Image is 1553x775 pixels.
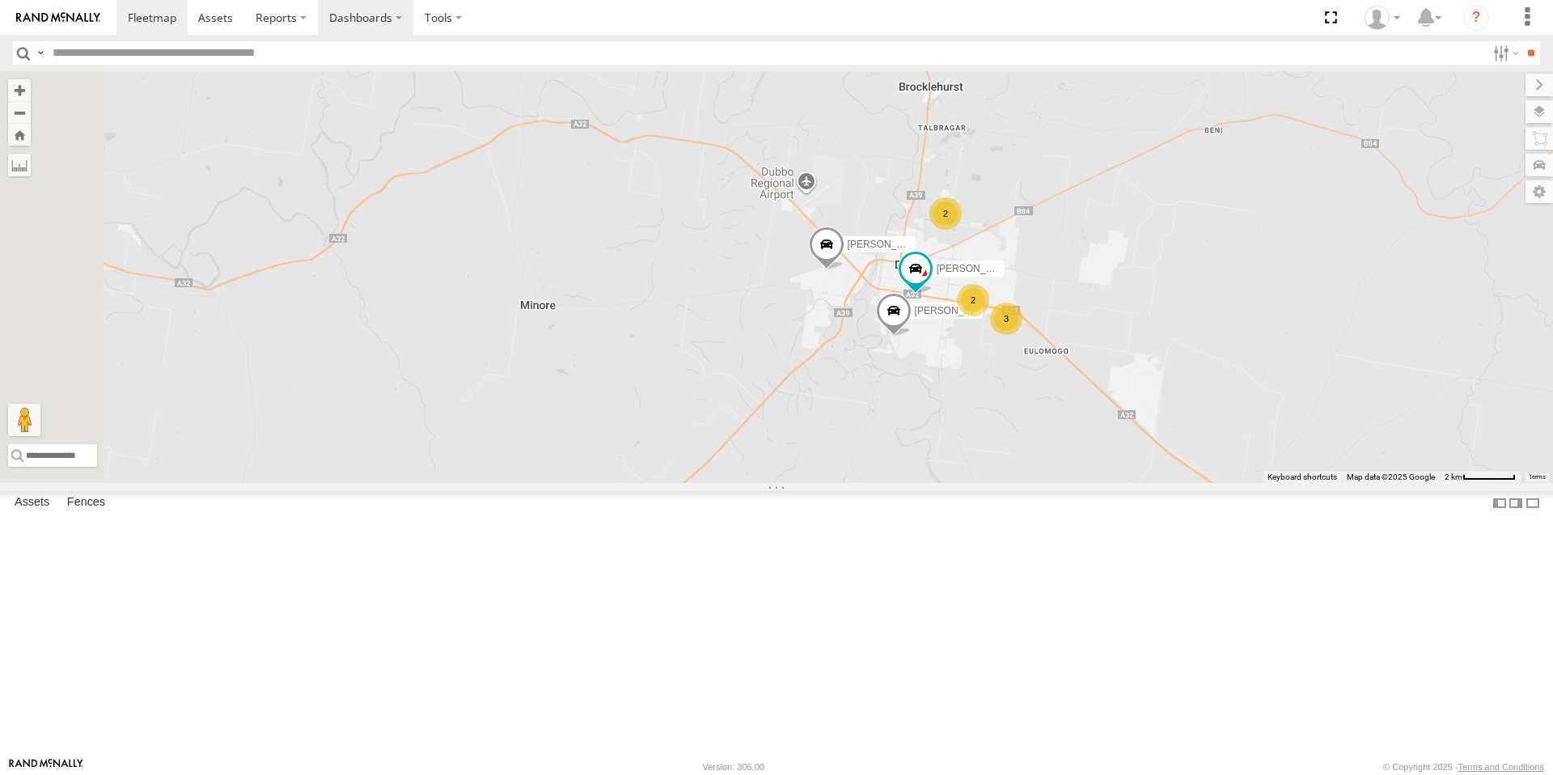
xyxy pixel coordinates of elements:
label: Dock Summary Table to the Left [1492,491,1508,515]
div: 2 [957,284,989,316]
label: Hide Summary Table [1525,491,1541,515]
button: Zoom out [8,101,31,124]
span: 2 km [1445,472,1462,481]
button: Keyboard shortcuts [1267,472,1337,483]
label: Dock Summary Table to the Right [1508,491,1524,515]
div: Beth Porter [1359,6,1406,30]
label: Measure [8,154,31,176]
button: Zoom in [8,79,31,101]
div: 2 [929,197,962,230]
a: Terms and Conditions [1458,762,1544,772]
label: Map Settings [1525,180,1553,203]
i: ? [1463,5,1489,31]
div: Version: 306.00 [703,762,764,772]
a: Visit our Website [9,759,83,775]
span: [PERSON_NAME] [915,305,995,316]
a: Terms (opens in new tab) [1529,473,1546,480]
label: Search Filter Options [1487,41,1521,65]
label: Search Query [34,41,47,65]
span: [PERSON_NAME] [848,238,928,249]
span: Map data ©2025 Google [1347,472,1435,481]
span: [PERSON_NAME] [937,263,1017,274]
button: Drag Pegman onto the map to open Street View [8,404,40,436]
button: Zoom Home [8,124,31,146]
div: 3 [990,303,1022,335]
label: Fences [59,492,113,515]
button: Map scale: 2 km per 62 pixels [1440,472,1521,483]
label: Assets [6,492,57,515]
img: rand-logo.svg [16,12,100,23]
div: © Copyright 2025 - [1383,762,1544,772]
